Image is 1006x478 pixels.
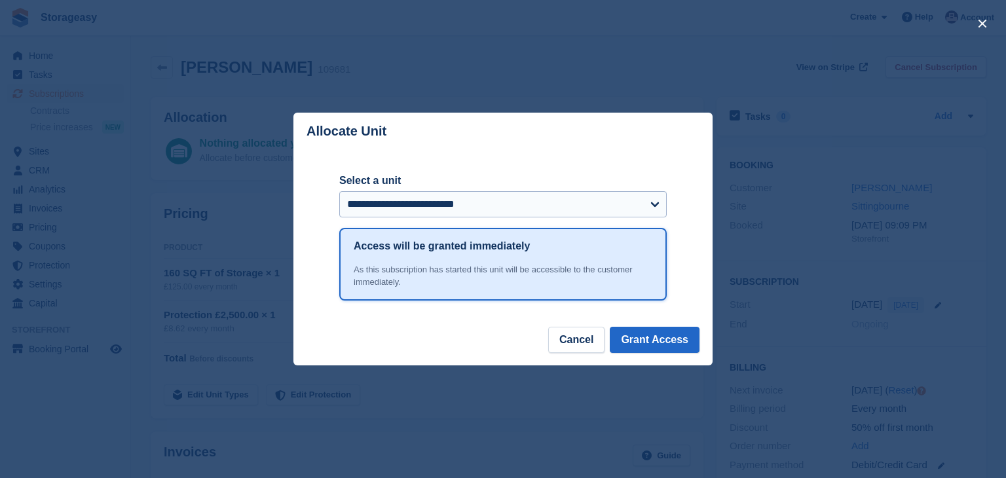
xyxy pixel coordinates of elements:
[548,327,605,353] button: Cancel
[339,173,667,189] label: Select a unit
[354,238,530,254] h1: Access will be granted immediately
[354,263,652,289] div: As this subscription has started this unit will be accessible to the customer immediately.
[972,13,993,34] button: close
[610,327,699,353] button: Grant Access
[307,124,386,139] p: Allocate Unit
